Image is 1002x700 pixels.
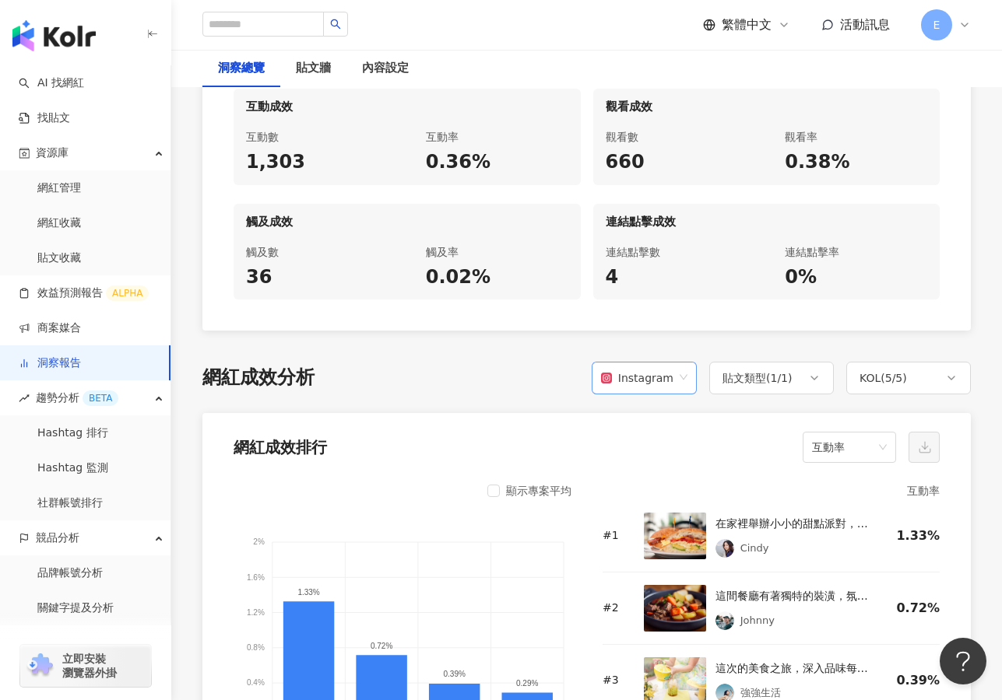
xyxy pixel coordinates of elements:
[246,243,388,261] div: 觸及數
[37,180,81,196] a: 網紅管理
[19,355,81,371] a: 洞察報告
[785,149,927,176] div: 0.38%
[247,573,265,582] tspan: 1.6%
[20,645,151,687] a: chrome extension立即安裝 瀏覽器外掛
[606,243,748,261] div: 連結點擊數
[25,653,55,678] img: chrome extension
[234,204,581,233] div: 觸及成效
[884,672,940,689] div: 0.39%
[715,514,872,533] div: 在家裡舉辦小小的甜點派對，和家人朋友分享手工製作的美點，歡笑聲中感受幸福。
[644,585,706,632] img: post-image
[247,643,265,652] tspan: 0.8%
[426,149,568,176] div: 0.36%
[860,369,907,387] div: KOL ( 5 / 5 )
[246,128,388,146] div: 互動數
[247,679,265,688] tspan: 0.4%
[426,264,568,291] div: 0.02%
[202,365,315,391] div: 網紅成效分析
[330,19,341,30] span: search
[644,513,706,559] img: post-image
[715,659,872,677] div: 這次的美食之旅，深入品味每一道菜背後新鮮食材的原始風味，每一口都是自然的驚喜。
[740,541,769,556] div: Cindy
[722,369,793,387] div: 貼文類型 ( 1 / 1 )
[606,264,748,291] div: 4
[296,59,331,78] div: 貼文牆
[715,586,872,605] div: 這間餐廳有著獨特的裝潢，氛圍極佳，讓人有賓至如歸的感覺。
[840,17,890,32] span: 活動訊息
[593,204,940,233] div: 連結點擊成效
[247,608,265,617] tspan: 1.2%
[603,600,631,616] div: # 2
[37,250,81,266] a: 貼文收藏
[19,75,84,91] a: searchAI 找網紅
[37,600,114,616] a: 關鍵字提及分析
[37,565,103,581] a: 品牌帳號分析
[19,393,30,404] span: rise
[426,243,568,261] div: 觸及率
[740,613,775,628] div: Johnny
[362,59,409,78] div: 內容設定
[218,59,265,78] div: 洞察總覽
[606,149,748,176] div: 660
[940,638,986,684] iframe: Help Scout Beacon - Open
[603,673,631,688] div: # 3
[606,128,748,146] div: 觀看數
[19,320,81,336] a: 商案媒合
[722,16,772,33] span: 繁體中文
[603,481,940,500] div: 互動率
[715,611,734,630] img: KOL Avatar
[603,528,631,544] div: # 1
[234,436,327,458] div: 網紅成效排行
[253,537,265,546] tspan: 2%
[884,600,940,617] div: 0.72%
[933,16,940,33] span: E
[812,432,887,462] span: 互動率
[426,128,568,146] div: 互動率
[506,481,571,500] div: 顯示專案平均
[36,380,118,415] span: 趨勢分析
[715,539,734,558] img: KOL Avatar
[36,520,79,555] span: 競品分析
[12,20,96,51] img: logo
[246,264,388,291] div: 36
[37,495,103,511] a: 社群帳號排行
[36,135,69,170] span: 資源庫
[19,110,70,126] a: 找貼文
[234,89,581,118] div: 互動成效
[785,128,927,146] div: 觀看率
[19,285,149,301] a: 效益預測報告ALPHA
[62,652,117,680] span: 立即安裝 瀏覽器外掛
[246,149,388,176] div: 1,303
[785,243,927,261] div: 連結點擊率
[601,363,673,393] div: Instagram
[83,390,118,406] div: BETA
[37,215,81,231] a: 網紅收藏
[37,460,108,476] a: Hashtag 監測
[785,264,927,291] div: 0%
[593,89,940,118] div: 觀看成效
[37,425,108,441] a: Hashtag 排行
[884,527,940,544] div: 1.33%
